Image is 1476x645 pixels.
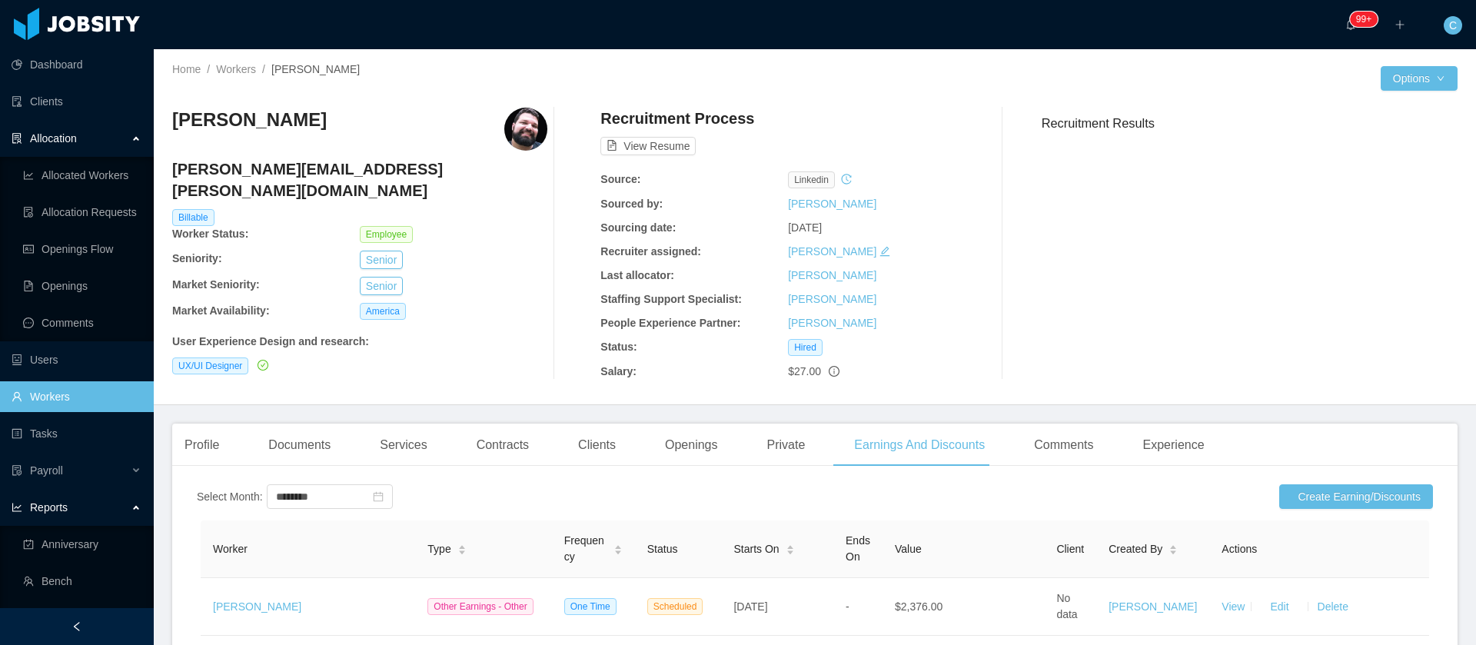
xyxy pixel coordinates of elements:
a: icon: table [23,603,141,633]
span: / [207,63,210,75]
div: Clients [566,424,628,467]
a: icon: profileTasks [12,418,141,449]
i: icon: caret-up [1169,543,1178,547]
sup: 198 [1350,12,1378,27]
span: [DATE] [788,221,822,234]
b: People Experience Partner: [600,317,740,329]
a: icon: carry-outAnniversary [23,529,141,560]
div: Sort [457,543,467,554]
span: / [262,63,265,75]
h3: Recruitment Results [1042,114,1458,133]
span: Employee [360,226,413,243]
h3: [PERSON_NAME] [172,108,327,132]
b: Last allocator: [600,269,674,281]
div: Experience [1131,424,1217,467]
span: Billable [172,209,214,226]
div: Sort [1168,543,1178,554]
span: Client [1056,543,1084,555]
i: icon: caret-up [457,543,466,547]
span: Ends On [846,534,870,563]
span: America [360,303,406,320]
div: Openings [653,424,730,467]
span: [DATE] [733,600,767,613]
i: icon: caret-down [457,549,466,554]
h4: [PERSON_NAME][EMAIL_ADDRESS][PERSON_NAME][DOMAIN_NAME] [172,158,547,201]
span: Actions [1222,543,1257,555]
span: $2,376.00 [895,600,942,613]
b: Worker Status: [172,228,248,240]
span: linkedin [788,171,835,188]
i: icon: bell [1345,19,1356,30]
div: Earnings And Discounts [842,424,997,467]
i: icon: caret-up [786,543,794,547]
span: [PERSON_NAME] [271,63,360,75]
a: [PERSON_NAME] [788,198,876,210]
a: icon: check-circle [254,359,268,371]
span: Frequency [564,533,607,565]
a: [PERSON_NAME] [1109,600,1197,613]
button: Senior [360,251,403,269]
span: Status [647,543,678,555]
div: Documents [256,424,343,467]
a: icon: robotUsers [12,344,141,375]
b: Staffing Support Specialist: [600,293,742,305]
a: View [1222,600,1245,613]
b: Market Seniority: [172,278,260,291]
span: No data [1056,592,1077,620]
button: Senior [360,277,403,295]
span: - [846,600,849,613]
i: icon: caret-down [613,549,622,554]
img: c8e1ecae-f1b1-4814-a9fc-ed6510bf0e95_675060cff28eb-400w.png [504,108,547,151]
a: icon: file-textOpenings [23,271,141,301]
div: Contracts [464,424,541,467]
span: Allocation [30,132,77,145]
div: Profile [172,424,231,467]
a: Workers [216,63,256,75]
b: Recruiter assigned: [600,245,701,258]
span: Worker [213,543,248,555]
div: Sort [613,543,623,554]
div: Services [367,424,439,467]
span: Type [427,541,450,557]
a: [PERSON_NAME] [788,317,876,329]
span: info-circle [829,366,839,377]
i: icon: caret-down [1169,549,1178,554]
b: Source: [600,173,640,185]
a: icon: pie-chartDashboard [12,49,141,80]
span: Created By [1109,541,1162,557]
button: Edit [1258,594,1301,619]
b: Sourcing date: [600,221,676,234]
a: icon: teamBench [23,566,141,597]
i: icon: solution [12,133,22,144]
i: icon: file-protect [12,465,22,476]
a: icon: auditClients [12,86,141,117]
div: Comments [1022,424,1105,467]
span: UX/UI Designer [172,357,248,374]
button: Delete [1315,594,1351,619]
b: Market Availability: [172,304,270,317]
span: Starts On [733,541,779,557]
a: [PERSON_NAME] [788,293,876,305]
button: icon: file-textView Resume [600,137,696,155]
span: One Time [564,598,617,615]
i: icon: check-circle [258,360,268,371]
div: Select Month: [197,489,263,505]
a: icon: messageComments [23,308,141,338]
div: Sort [786,543,795,554]
a: Home [172,63,201,75]
b: User Experience Design and research : [172,335,369,347]
span: Other Earnings - Other [427,598,533,615]
b: Status: [600,341,637,353]
button: Optionsicon: down [1381,66,1458,91]
span: Value [895,543,922,555]
a: icon: line-chartAllocated Workers [23,160,141,191]
i: icon: caret-up [613,543,622,547]
b: Salary: [600,365,637,377]
span: C [1449,16,1457,35]
a: icon: idcardOpenings Flow [23,234,141,264]
div: Private [755,424,818,467]
span: Hired [788,339,823,356]
span: $27.00 [788,365,821,377]
span: Reports [30,501,68,514]
b: Sourced by: [600,198,663,210]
